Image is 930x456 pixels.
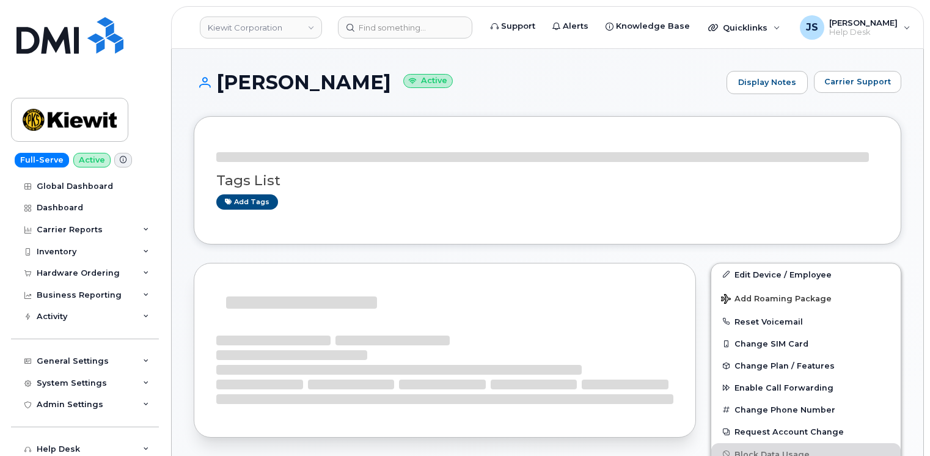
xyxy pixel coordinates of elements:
[711,399,901,421] button: Change Phone Number
[403,74,453,88] small: Active
[711,285,901,311] button: Add Roaming Package
[734,383,833,392] span: Enable Call Forwarding
[711,263,901,285] a: Edit Device / Employee
[824,76,891,87] span: Carrier Support
[711,355,901,377] button: Change Plan / Features
[727,71,808,94] a: Display Notes
[814,71,901,93] button: Carrier Support
[721,294,832,306] span: Add Roaming Package
[711,377,901,399] button: Enable Call Forwarding
[194,72,720,93] h1: [PERSON_NAME]
[711,421,901,443] button: Request Account Change
[216,194,278,210] a: Add tags
[711,333,901,355] button: Change SIM Card
[734,361,835,370] span: Change Plan / Features
[216,173,879,188] h3: Tags List
[711,311,901,333] button: Reset Voicemail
